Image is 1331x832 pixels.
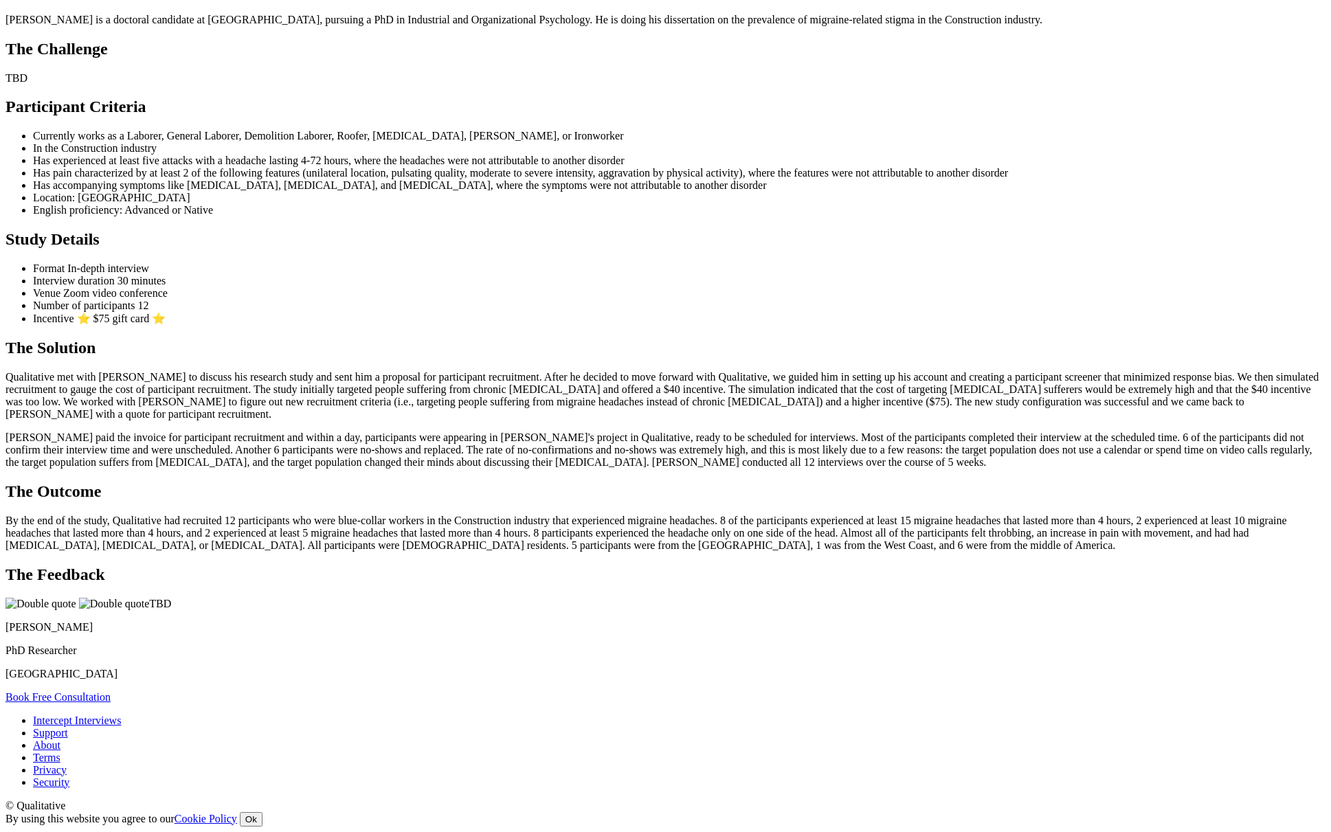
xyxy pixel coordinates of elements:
h2: The Solution [5,339,1326,357]
p: [PERSON_NAME] [5,621,1326,633]
li: Has accompanying symptoms like [MEDICAL_DATA], [MEDICAL_DATA], and [MEDICAL_DATA], where the symp... [33,179,1326,192]
span: Incentive [33,313,74,324]
span: Zoom video conference [63,287,168,299]
div: © Qualitative [5,800,1326,812]
h2: The Feedback [5,565,1326,584]
h2: Participant Criteria [5,98,1326,116]
a: Support [33,727,68,739]
p: [PERSON_NAME] is a doctoral candidate at [GEOGRAPHIC_DATA], pursuing a PhD in Industrial and Orga... [5,14,1326,26]
a: Security [33,776,69,788]
p: [PERSON_NAME] paid the invoice for participant recruitment and within a day, participants were ap... [5,431,1326,469]
p: PhD Researcher [5,644,1326,657]
img: Double quote [5,598,76,610]
h2: The Outcome [5,482,1326,501]
p: TBD [5,72,1326,85]
span: ⭐ $75 gift card ⭐ [77,313,166,324]
h2: Study Details [5,230,1326,249]
a: Cookie Policy [175,813,237,824]
span: Number of participants [33,300,135,311]
li: In the Construction industry [33,142,1326,155]
span: 30 minutes [118,275,166,286]
span: In-depth interview [67,262,149,274]
a: About [33,739,60,751]
img: Double quote [79,598,150,610]
a: Intercept Interviews [33,715,121,726]
span: Venue [33,287,60,299]
li: Location: [GEOGRAPHIC_DATA] [33,192,1326,204]
p: By the end of the study, Qualitative had recruited 12 participants who were blue-collar workers i... [5,515,1326,552]
span: Format [33,262,65,274]
a: Terms [33,752,60,763]
span: 12 [137,300,148,311]
div: By using this website you agree to our [5,812,1326,827]
li: Has pain characterized by at least 2 of the following features (unilateral location, pulsating qu... [33,167,1326,179]
a: Book Free Consultation [5,691,111,703]
button: Ok [240,812,262,827]
p: Qualitative met with [PERSON_NAME] to discuss his research study and sent him a proposal for part... [5,371,1326,420]
li: Has experienced at least five attacks with a headache lasting 4-72 hours, where the headaches wer... [33,155,1326,167]
p: [GEOGRAPHIC_DATA] [5,668,1326,680]
li: English proficiency: Advanced or Native [33,204,1326,216]
span: Interview duration [33,275,115,286]
p: TBD [5,598,1326,610]
iframe: Chat Widget [1262,766,1331,832]
a: Privacy [33,764,67,776]
h2: The Challenge [5,40,1326,58]
li: Currently works as a Laborer, General Laborer, Demolition Laborer, Roofer, [MEDICAL_DATA], [PERSO... [33,130,1326,142]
